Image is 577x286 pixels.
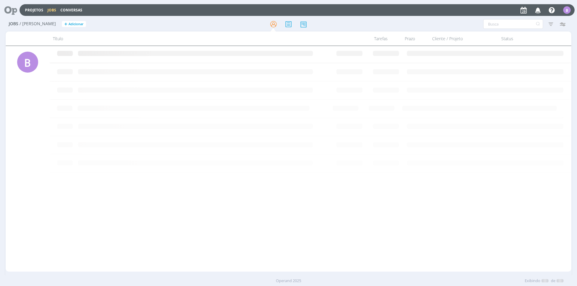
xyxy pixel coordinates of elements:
a: Jobs [47,8,56,13]
button: Projetos [23,8,45,13]
div: Prazo [391,32,429,46]
div: Status [498,32,549,46]
button: B [563,5,571,15]
a: Conversas [60,8,82,13]
span: Exibindo [525,278,540,284]
button: Jobs [46,8,58,13]
span: Adicionar [69,22,84,26]
a: Projetos [25,8,43,13]
button: +Adicionar [62,21,86,27]
span: Jobs [9,21,18,26]
div: Tarefas [355,32,391,46]
span: / [PERSON_NAME] [20,21,56,26]
div: B [17,52,38,73]
span: de [551,278,555,284]
div: Título [49,32,355,46]
button: Conversas [59,8,84,13]
div: Cliente / Projeto [429,32,498,46]
input: Busca [483,19,543,29]
div: B [563,6,571,14]
span: + [64,21,67,27]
